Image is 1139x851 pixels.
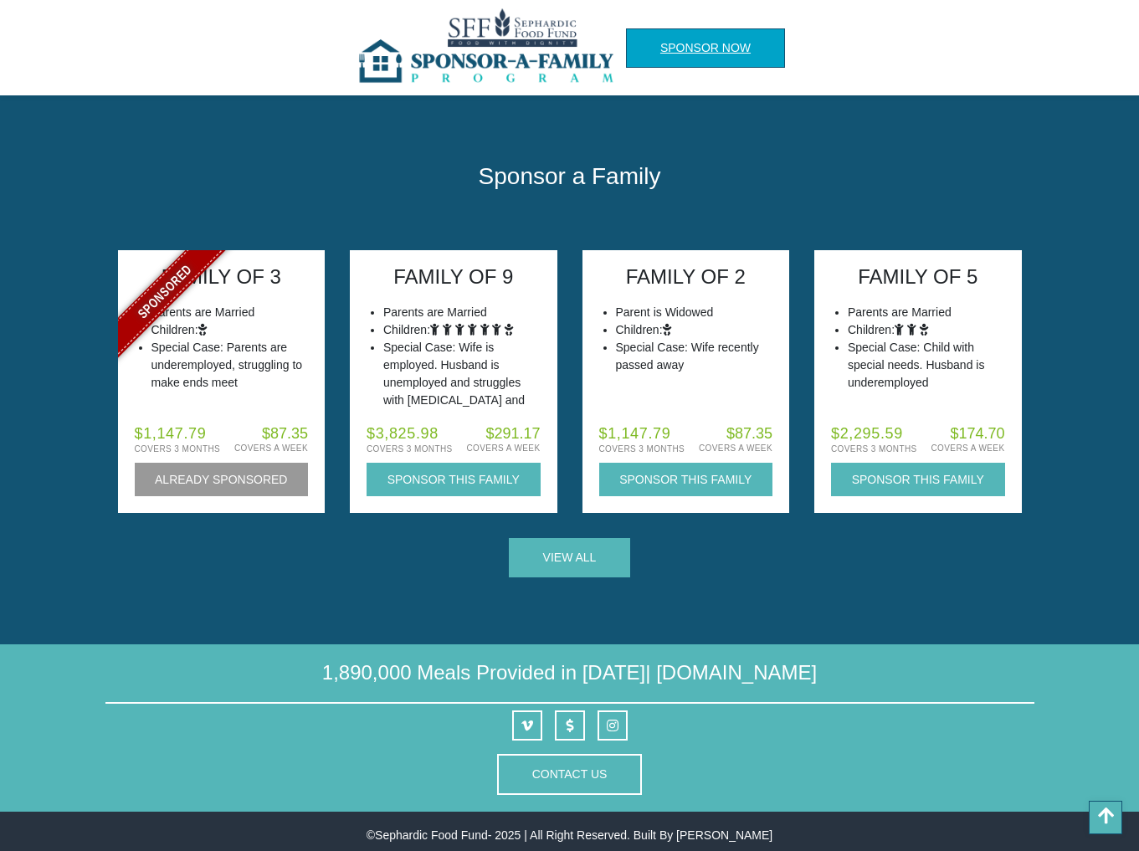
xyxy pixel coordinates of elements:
[814,250,1022,287] div: FAMILY OF 5
[599,444,685,454] small: Covers 3 Months
[383,304,541,321] li: Parents are Married
[616,321,773,339] li: Children:
[931,444,1004,453] small: Covers a Week
[151,339,309,392] li: Special Case: Parents are underemployed, struggling to make ends meet
[118,250,326,287] div: FAMILY OF 3
[105,828,1034,842] p: © - 2025 | All Right Reserved. Built By [PERSON_NAME]
[135,444,221,454] small: Covers 3 Months
[699,426,772,457] span: $87.35
[135,426,309,441] span: $1,147.79
[931,426,1004,457] span: $174.70
[616,339,773,374] li: Special Case: Wife recently passed away
[151,304,309,321] li: Parents are Married
[234,444,308,453] small: Covers a Week
[383,321,541,339] li: Children:
[656,661,817,684] a: [DOMAIN_NAME]
[699,444,772,453] small: Covers a Week
[848,321,1005,339] li: Children:
[497,754,643,795] button: Contact Us
[599,463,773,496] button: Sponsor this Family
[582,250,790,287] div: FAMILY OF 2
[135,463,309,496] button: Already Sponsored
[645,661,650,684] span: |
[350,250,557,287] div: FAMILY OF 9
[479,162,661,209] h3: Sponsor a Family
[466,426,540,457] span: $291.17
[848,339,1005,392] li: Special Case: Child with special needs. Husband is underemployed
[509,538,631,577] a: View All
[383,339,541,427] li: Special Case: Wife is employed. Husband is unemployed and struggles with [MEDICAL_DATA] and [MEDI...
[616,304,773,321] li: Parent is Widowed
[599,426,773,441] span: $1,147.79
[831,426,1005,441] span: $2,295.59
[367,426,541,441] span: $3,825.98
[532,767,608,781] a: Contact Us
[466,444,540,453] small: Covers a Week
[234,426,308,457] span: $87.35
[831,463,1005,496] button: Sponsor this Family
[626,28,785,68] a: Sponsor Now
[848,304,1005,321] li: Parents are Married
[94,221,233,361] span: SPONSORED
[375,828,488,842] a: Sephardic Food Fund
[367,463,541,496] button: Sponsor this Family
[151,321,309,339] li: Children:
[105,661,1034,704] h4: 1,890,000 Meals Provided in [DATE]
[831,444,917,454] small: Covers 3 Months
[367,444,453,454] small: Covers 3 Months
